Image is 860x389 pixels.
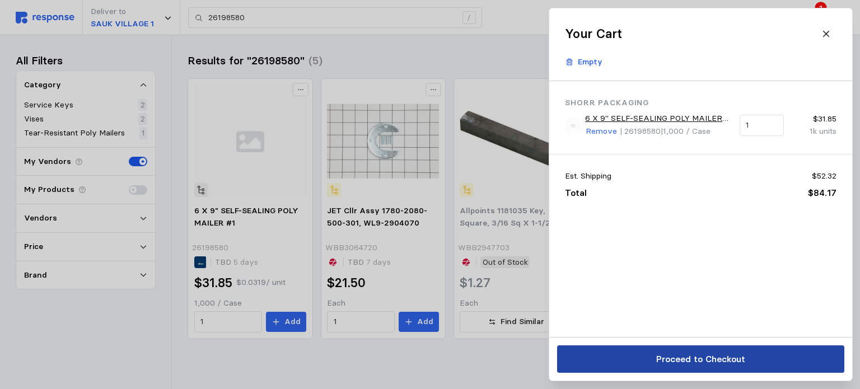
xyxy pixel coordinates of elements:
[811,170,836,182] p: $52.32
[559,51,609,73] button: Empty
[656,352,745,366] p: Proceed to Checkout
[746,115,777,135] input: Qty
[578,56,602,68] p: Empty
[565,186,587,200] p: Total
[660,126,710,136] span: | 1,000 / Case
[585,113,732,125] a: 6 X 9" SELF-SEALING POLY MAILER #1
[792,113,836,125] p: $31.85
[565,118,581,134] img: svg%3e
[792,125,836,138] p: 1k units
[565,25,622,43] h2: Your Cart
[565,170,611,182] p: Est. Shipping
[619,126,660,136] span: | 26198580
[565,97,836,109] p: Shorr Packaging
[585,125,618,138] button: Remove
[557,345,844,373] button: Proceed to Checkout
[807,186,836,200] p: $84.17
